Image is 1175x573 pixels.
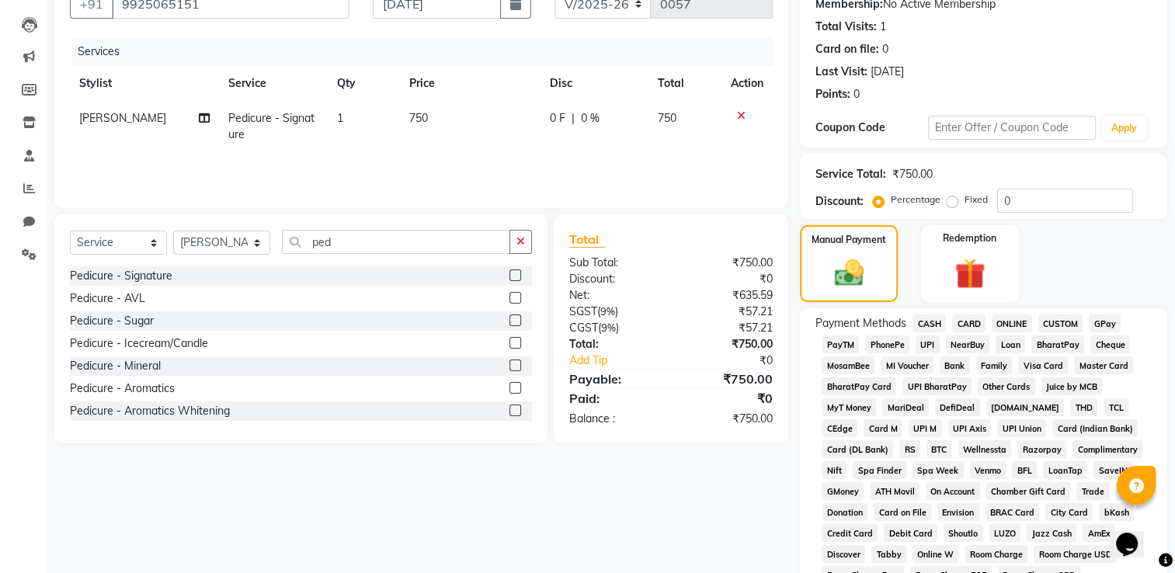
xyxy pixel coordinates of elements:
span: 1 [337,111,343,125]
span: CUSTOM [1038,314,1083,332]
div: ₹750.00 [671,370,784,388]
div: Points: [815,86,850,102]
div: Discount: [558,271,671,287]
th: Action [721,66,773,101]
span: Debit Card [884,524,937,542]
span: Card (DL Bank) [822,440,893,458]
span: Loan [996,335,1025,353]
th: Qty [328,66,400,101]
div: Pedicure - Signature [70,268,172,284]
span: PayTM [822,335,859,353]
span: SaveIN [1093,461,1132,479]
span: NearBuy [946,335,990,353]
span: MI Voucher [881,356,933,374]
div: Pedicure - AVL [70,290,145,307]
div: Sub Total: [558,255,671,271]
span: 9% [600,305,615,318]
img: _cash.svg [826,256,873,290]
span: Credit Card [822,524,878,542]
input: Enter Offer / Coupon Code [928,116,1096,140]
span: BharatPay Card [822,377,896,395]
span: | [572,110,575,127]
span: THD [1070,398,1097,416]
span: Visa Card [1018,356,1068,374]
span: SGST [569,304,597,318]
span: Donation [822,503,867,521]
span: Total [569,231,605,248]
span: Master Card [1074,356,1133,374]
span: Shoutlo [944,524,983,542]
span: Spa Finder [853,461,906,479]
span: BRAC Card [986,503,1040,521]
label: Percentage [891,193,940,207]
span: GMoney [822,482,864,500]
span: bKash [1099,503,1134,521]
div: Payable: [558,370,671,388]
span: TCL [1104,398,1128,416]
span: [PERSON_NAME] [79,111,166,125]
div: Net: [558,287,671,304]
div: Service Total: [815,166,886,182]
span: BTC [926,440,952,458]
span: UPI Union [997,419,1046,437]
span: Other Cards [978,377,1035,395]
input: Search or Scan [282,230,510,254]
span: UPI Axis [948,419,992,437]
th: Service [219,66,328,101]
label: Manual Payment [812,233,886,247]
a: Add Tip [558,352,690,369]
iframe: chat widget [1110,511,1159,557]
div: Pedicure - Mineral [70,358,161,374]
img: _gift.svg [945,255,995,293]
span: MosamBee [822,356,874,374]
span: Pedicure - Signature [228,111,315,141]
th: Price [400,66,541,101]
span: Card M [864,419,902,437]
span: UPI M [909,419,942,437]
div: Balance : [558,411,671,427]
span: Razorpay [1017,440,1066,458]
span: Chamber Gift Card [986,482,1071,500]
span: LUZO [989,524,1021,542]
span: Wellnessta [958,440,1012,458]
div: ₹750.00 [671,255,784,271]
div: ₹750.00 [892,166,933,182]
span: ATH Movil [870,482,919,500]
div: ₹0 [671,271,784,287]
span: Envision [937,503,979,521]
span: MariDeal [882,398,929,416]
th: Disc [541,66,648,101]
div: ₹0 [690,352,785,369]
div: Last Visit: [815,64,867,80]
span: [DOMAIN_NAME] [986,398,1065,416]
span: Room Charge USD [1034,545,1117,563]
th: Total [648,66,722,101]
span: Bank [940,356,970,374]
button: Apply [1102,116,1146,140]
div: Paid: [558,389,671,408]
span: 750 [409,111,428,125]
span: Card (Indian Bank) [1052,419,1138,437]
span: Trade [1076,482,1109,500]
span: City Card [1045,503,1093,521]
span: CGST [569,321,598,335]
span: Tabby [871,545,906,563]
span: Room Charge [965,545,1028,563]
span: On Account [926,482,980,500]
span: Complimentary [1072,440,1142,458]
div: ₹57.21 [671,320,784,336]
span: CASH [913,314,946,332]
span: AmEx [1083,524,1115,542]
div: Card on file: [815,41,879,57]
span: Discover [822,545,865,563]
div: ( ) [558,320,671,336]
div: Pedicure - Sugar [70,313,154,329]
span: 0 % [581,110,600,127]
div: [DATE] [871,64,904,80]
span: Comp [1115,482,1148,500]
div: Pedicure - Aromatics [70,380,175,397]
th: Stylist [70,66,219,101]
div: Total: [558,336,671,352]
span: LoanTap [1043,461,1087,479]
div: ₹57.21 [671,304,784,320]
